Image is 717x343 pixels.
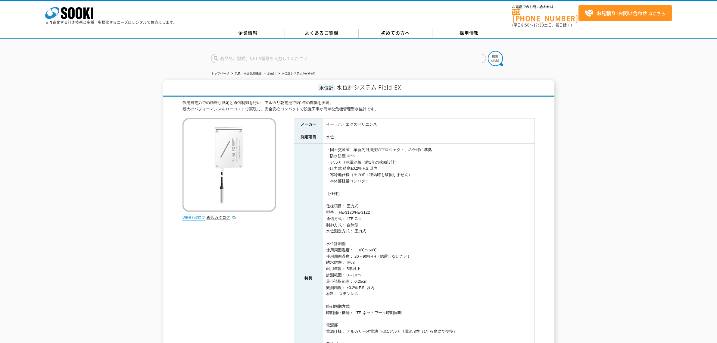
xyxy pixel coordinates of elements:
a: 気象・水文観測機器 [235,72,262,75]
span: (平日 ～ 土日、祝日除く) [512,22,572,28]
span: お電話でのお問い合わせは [512,5,578,9]
img: 水位計システム Field-EX [182,118,276,212]
input: 商品名、型式、NETIS番号を入力してください [211,54,486,63]
a: よくあるご質問 [285,29,359,38]
td: 水位 [323,131,535,144]
li: 水位計システム Field-EX [277,71,315,77]
th: 測定項目 [294,131,323,144]
span: 水位計 [318,84,335,91]
a: 総合カタログ [207,215,236,220]
a: 初めての方へ [359,29,432,38]
p: 日々進化する計測技術と多種・多様化するニーズにレンタルでお応えします。 [45,20,177,24]
span: 初めての方へ [381,30,410,36]
img: webカタログ [182,215,205,221]
span: 8:50 [521,22,530,28]
td: イーラボ・エクスペリエンス [323,118,535,131]
th: メーカー [294,118,323,131]
a: お見積り･お問い合わせはこちら [578,5,672,21]
strong: お見積り･お問い合わせ [597,9,647,17]
div: 低消費電力での精緻な測定と通信制御を行い、アルカリ乾電池で約1年の稼働を実現。 最大のパフォーマンスをローコストで実現し、安全安心コンパクトで設置工事が簡単な危機管理型水位計です。 [182,100,535,112]
span: 水位計システム Field-EX [337,83,401,91]
a: トップページ [211,72,229,75]
img: btn_search.png [488,51,503,66]
span: 17:30 [533,22,544,28]
span: はこちら [585,9,665,18]
a: 企業情報 [211,29,285,38]
a: 採用情報 [432,29,506,38]
a: 水位計 [267,72,276,75]
a: [PHONE_NUMBER] [512,9,578,22]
